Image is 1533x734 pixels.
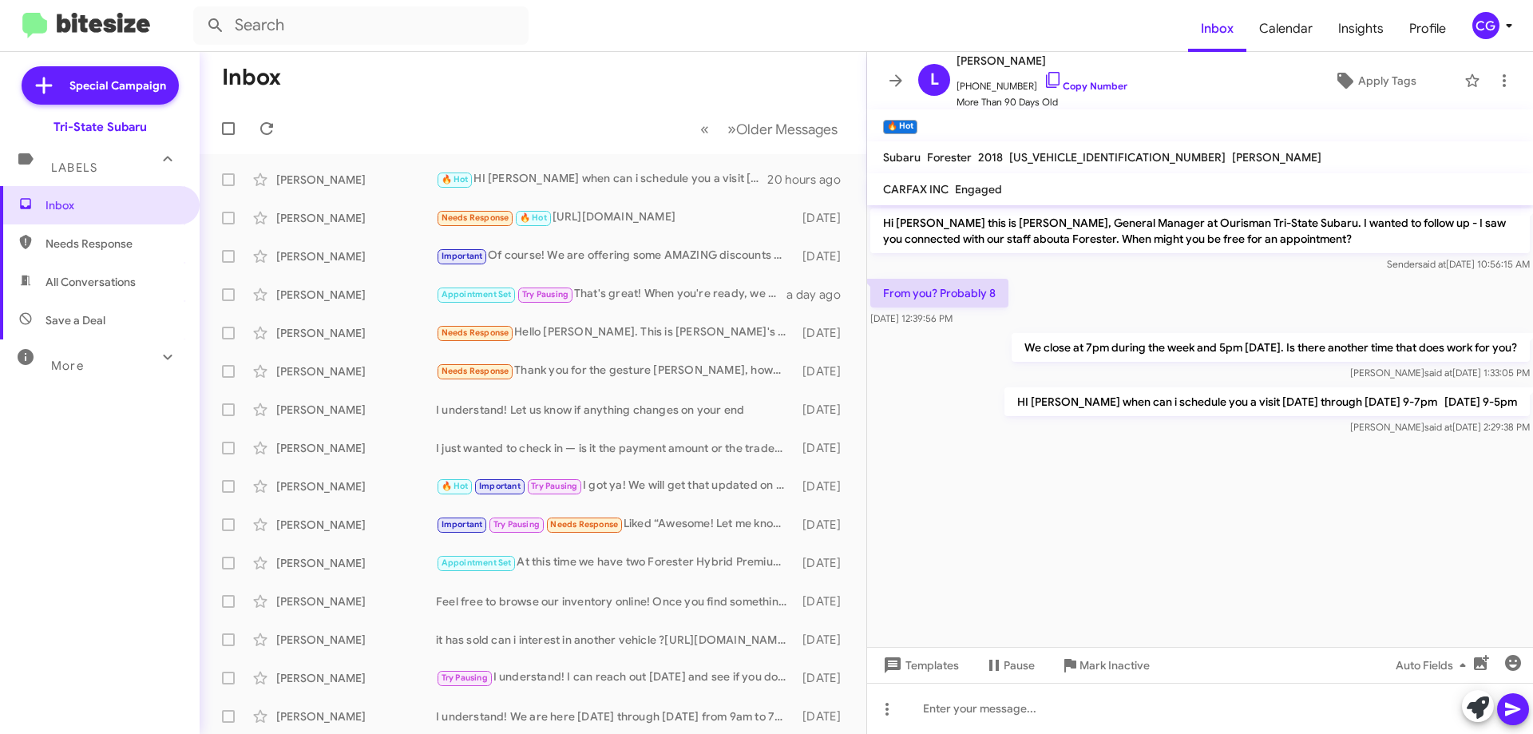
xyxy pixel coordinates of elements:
div: [DATE] [794,632,854,648]
div: [URL][DOMAIN_NAME] [436,208,794,227]
div: [DATE] [794,440,854,456]
div: [PERSON_NAME] [276,210,436,226]
span: Try Pausing [442,673,488,683]
span: [PERSON_NAME] [DATE] 1:33:05 PM [1350,367,1530,379]
div: I understand! We are here [DATE] through [DATE] from 9am to 7pm and then [DATE] we are here from ... [436,708,794,724]
span: Sender [DATE] 10:56:15 AM [1387,258,1530,270]
span: [PHONE_NUMBER] [957,70,1127,94]
div: I just wanted to check in — is it the payment amount or the trade-in value that’s been holding th... [436,440,794,456]
button: Templates [867,651,972,680]
button: Next [718,113,847,145]
span: Needs Response [442,327,509,338]
span: Subaru [883,150,921,165]
div: a day ago [786,287,854,303]
span: Save a Deal [46,312,105,328]
span: L [930,67,939,93]
div: [PERSON_NAME] [276,670,436,686]
div: Of course! We are offering some AMAZING discounts on our new inventory. The Forester's we are off... [436,247,794,265]
div: [DATE] [794,248,854,264]
span: [PERSON_NAME] [DATE] 2:29:38 PM [1350,421,1530,433]
div: I understand! I can reach out [DATE] and see if you do still have it and if so what day and time ... [436,669,794,687]
div: [DATE] [794,210,854,226]
div: 20 hours ago [767,172,854,188]
a: Copy Number [1044,80,1127,92]
span: Try Pausing [493,519,540,530]
div: I understand! Let us know if anything changes on your end [436,402,794,418]
button: Pause [972,651,1048,680]
span: Engaged [955,182,1002,196]
div: [DATE] [794,325,854,341]
div: [PERSON_NAME] [276,325,436,341]
span: » [727,119,736,139]
span: Inbox [46,197,181,213]
div: [DATE] [794,555,854,571]
button: Mark Inactive [1048,651,1163,680]
div: [DATE] [794,593,854,609]
span: Special Campaign [69,77,166,93]
span: Apply Tags [1358,66,1416,95]
span: All Conversations [46,274,136,290]
div: [PERSON_NAME] [276,632,436,648]
span: Needs Response [550,519,618,530]
span: Important [442,519,483,530]
span: 🔥 Hot [442,481,469,491]
p: We close at 7pm during the week and 5pm [DATE]. Is there another time that does work for you? [1012,333,1530,362]
span: Try Pausing [522,289,568,300]
div: [PERSON_NAME] [276,555,436,571]
span: Auto Fields [1396,651,1472,680]
span: said at [1424,421,1452,433]
button: CG [1459,12,1515,39]
span: [US_VEHICLE_IDENTIFICATION_NUMBER] [1009,150,1226,165]
div: [DATE] [794,478,854,494]
span: 2018 [978,150,1003,165]
span: Important [479,481,521,491]
h1: Inbox [222,65,281,90]
span: More [51,359,84,373]
a: Special Campaign [22,66,179,105]
span: Needs Response [442,366,509,376]
span: [PERSON_NAME] [957,51,1127,70]
input: Search [193,6,529,45]
div: I got ya! We will get that updated on our end [436,477,794,495]
div: it has sold can i interest in another vehicle ?[URL][DOMAIN_NAME] [436,632,794,648]
div: HI [PERSON_NAME] when can i schedule you a visit [DATE] through [DATE] 9-7pm [DATE] 9-5pm [436,170,767,188]
div: [PERSON_NAME] [276,287,436,303]
div: [PERSON_NAME] [276,708,436,724]
div: Liked “Awesome! Let me know if the meantime if you have any questions that I can help with!” [436,515,794,534]
button: Previous [691,113,719,145]
span: Try Pausing [531,481,577,491]
span: Templates [880,651,959,680]
span: Mark Inactive [1079,651,1150,680]
div: [PERSON_NAME] [276,248,436,264]
div: [PERSON_NAME] [276,402,436,418]
a: Profile [1396,6,1459,52]
div: At this time we have two Forester Hybrid Premium here. Did you want to set up a time to stop in a... [436,553,794,572]
div: Tri-State Subaru [53,119,147,135]
a: Calendar [1246,6,1325,52]
div: [PERSON_NAME] [276,593,436,609]
span: 🔥 Hot [520,212,547,223]
span: Older Messages [736,121,838,138]
span: « [700,119,709,139]
small: 🔥 Hot [883,120,917,134]
p: HI [PERSON_NAME] when can i schedule you a visit [DATE] through [DATE] 9-7pm [DATE] 9-5pm [1004,387,1530,416]
span: Important [442,251,483,261]
div: [PERSON_NAME] [276,172,436,188]
div: [PERSON_NAME] [276,440,436,456]
div: [PERSON_NAME] [276,363,436,379]
nav: Page navigation example [691,113,847,145]
p: From you? Probably 8 [870,279,1008,307]
a: Inbox [1188,6,1246,52]
div: Hello [PERSON_NAME]. This is [PERSON_NAME]'s wife's email. So I am going to give you his email: [... [436,323,794,342]
span: said at [1418,258,1446,270]
div: CG [1472,12,1499,39]
div: Thank you for the gesture [PERSON_NAME], however the BRZ driver my grandson Loves the car. So it ... [436,362,794,380]
span: CARFAX INC [883,182,949,196]
span: Needs Response [442,212,509,223]
button: Apply Tags [1293,66,1456,95]
span: Appointment Set [442,289,512,300]
span: Forester [927,150,972,165]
